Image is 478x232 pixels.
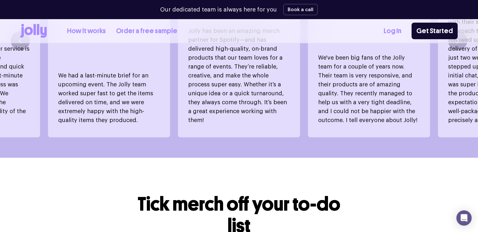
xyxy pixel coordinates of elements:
[160,5,277,14] p: Our dedicated team is always here for you
[318,53,420,125] p: We've been big fans of the Jolly team for a couple of years now. Their team is very responsive, a...
[384,26,401,36] a: Log In
[283,4,318,15] button: Book a call
[412,23,458,39] a: Get Started
[58,71,160,125] p: We had a last-minute brief for an upcoming event. The Jolly team worked super fast to get the ite...
[67,26,106,36] a: How it works
[188,26,290,125] p: Jolly has been an amazing merch partner for Spotify—and has delivered high-quality, on-brand prod...
[116,26,177,36] a: Order a free sample
[456,210,472,226] div: Open Intercom Messenger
